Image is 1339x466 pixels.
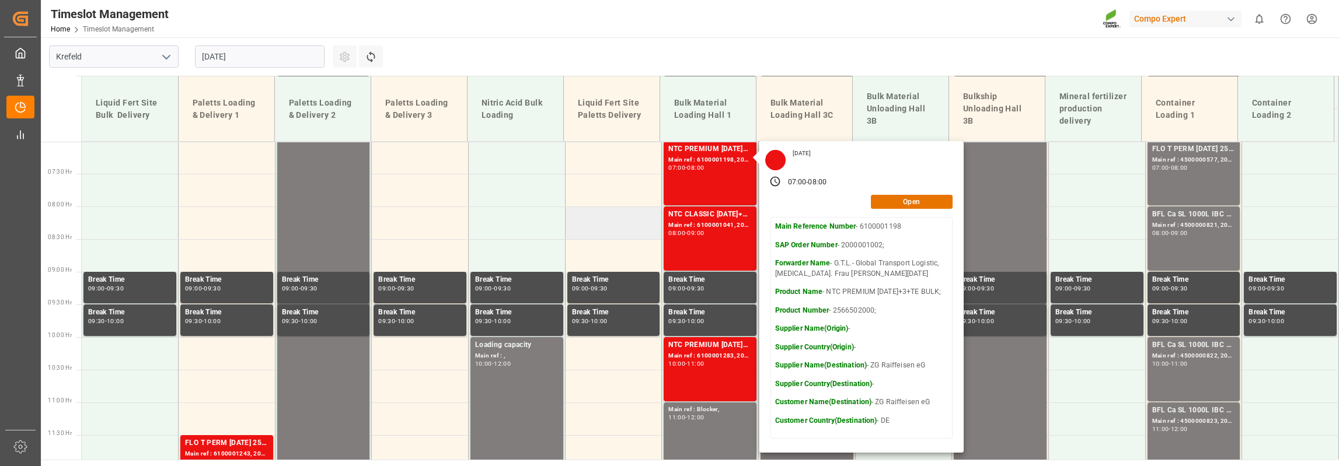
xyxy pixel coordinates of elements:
div: Compo Expert [1129,10,1242,27]
span: 10:00 Hr [48,332,72,338]
div: FLO T PERM [DATE] 25kg (x42) WW; [1152,143,1236,155]
p: - DE [775,416,948,426]
div: 10:00 [591,318,608,324]
div: Break Time [1249,274,1332,286]
div: - [975,286,977,291]
div: 10:00 [397,318,414,324]
div: Break Time [88,274,172,286]
div: 09:00 [185,286,202,291]
div: 10:00 [1267,318,1284,324]
input: DD.MM.YYYY [195,45,325,68]
div: Break Time [475,274,559,286]
div: Break Time [1152,307,1236,318]
div: Main ref : 4500000823, 2000000630; [1152,416,1236,426]
div: Break Time [1249,307,1332,318]
div: Break Time [572,307,655,318]
p: - [775,324,948,334]
div: - [1169,426,1170,432]
div: Bulk Material Loading Hall 3C [766,92,843,126]
div: 10:00 [1171,318,1188,324]
span: 09:30 Hr [48,299,72,306]
button: open menu [157,48,175,66]
span: 10:30 Hr [48,365,72,371]
div: 09:00 [88,286,105,291]
div: 09:30 [977,286,994,291]
p: - [775,379,948,390]
div: 09:00 [1249,286,1265,291]
div: - [492,318,494,324]
span: 07:30 Hr [48,169,72,175]
div: Main ref : , [475,351,559,361]
div: Liquid Fert Site Bulk Delivery [91,92,169,126]
div: 08:00 [668,230,685,236]
div: 10:00 [494,318,511,324]
div: 09:00 [282,286,299,291]
div: 09:30 [958,318,975,324]
div: Main ref : 4500000821, 2000000630; [1152,220,1236,230]
div: 10:00 [687,318,704,324]
div: Break Time [1055,274,1139,286]
div: 08:00 [808,177,827,188]
div: 09:00 [668,286,685,291]
div: 09:30 [1249,318,1265,324]
div: Liquid Fert Site Paletts Delivery [573,92,650,126]
div: Break Time [475,307,559,318]
div: - [685,230,687,236]
div: 10:00 [204,318,221,324]
div: 12:00 [494,361,511,366]
strong: Supplier Country(Destination) [775,380,873,388]
div: 11:00 [1152,426,1169,432]
div: - [588,286,590,291]
p: - [775,342,948,353]
button: Help Center [1272,6,1299,32]
div: 10:00 [668,361,685,366]
div: 09:30 [591,286,608,291]
div: BFL Ca SL 1000L IBC MTO; [1152,339,1236,351]
div: Break Time [668,307,752,318]
div: Nitric Acid Bulk Loading [477,92,554,126]
div: 09:30 [107,286,124,291]
div: Container Loading 2 [1247,92,1324,126]
div: 09:30 [1152,318,1169,324]
div: - [1169,361,1170,366]
strong: Product Name [775,288,823,296]
div: - [105,318,107,324]
button: Compo Expert [1129,8,1246,30]
div: Paletts Loading & Delivery 2 [284,92,361,126]
div: 09:30 [687,286,704,291]
div: Paletts Loading & Delivery 3 [381,92,458,126]
div: 09:30 [301,286,318,291]
strong: Customer Name(Destination) [775,398,871,406]
span: 11:00 Hr [48,397,72,404]
div: - [588,318,590,324]
div: 10:00 [107,318,124,324]
div: 09:30 [378,318,395,324]
p: - 2000001002; [775,240,948,251]
div: Break Time [1055,307,1139,318]
div: 10:00 [1152,361,1169,366]
div: - [1072,318,1074,324]
strong: Product Number [775,306,829,314]
div: [DATE] [789,149,815,157]
div: - [1265,318,1267,324]
div: Break Time [282,274,365,286]
div: - [685,286,687,291]
div: Break Time [572,274,655,286]
div: Timeslot Management [51,5,169,23]
span: 08:30 Hr [48,234,72,240]
div: 10:00 [301,318,318,324]
div: - [202,286,204,291]
div: Container Loading 1 [1151,92,1228,126]
div: - [685,415,687,420]
div: 09:00 [1152,286,1169,291]
div: 11:30 [185,459,202,464]
div: Main ref : 4500000577, 2000000429; [1152,155,1236,165]
div: 08:00 [1171,165,1188,170]
div: Main ref : 6100001283, 2000001116; [668,351,752,361]
div: 09:30 [1055,318,1072,324]
div: 09:30 [282,318,299,324]
div: 08:00 [687,165,704,170]
strong: Customer Country(Destination) [775,416,877,425]
div: - [1169,286,1170,291]
div: 09:30 [1074,286,1091,291]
